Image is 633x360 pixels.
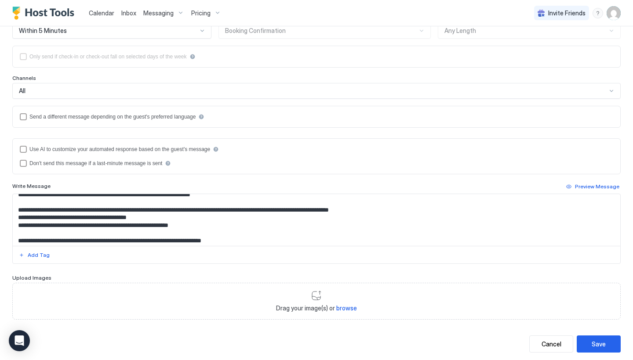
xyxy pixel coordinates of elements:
span: Messaging [143,9,174,17]
div: Send a different message depending on the guest's preferred language [29,114,196,120]
span: Write Message [12,183,51,189]
button: Cancel [529,335,573,353]
span: Invite Friends [548,9,586,17]
span: browse [336,304,357,312]
span: Within 5 Minutes [19,27,67,35]
div: Use AI to customize your automated response based on the guest's message [29,146,210,152]
span: Channels [12,75,36,81]
div: User profile [607,6,621,20]
button: Preview Message [565,181,621,192]
div: Save [592,339,606,349]
div: languagesEnabled [20,113,613,120]
div: useAI [20,146,613,153]
button: Save [577,335,621,353]
div: disableIfLastMinute [20,160,613,167]
div: Add Tag [28,251,50,259]
a: Host Tools Logo [12,7,78,20]
span: Calendar [89,9,114,17]
textarea: Input Field [13,194,620,246]
div: Cancel [542,339,561,349]
div: Don't send this message if a last-minute message is sent [29,160,162,166]
div: isLimited [20,53,613,60]
div: Preview Message [575,183,619,191]
a: Calendar [89,8,114,18]
div: Only send if check-in or check-out fall on selected days of the week [29,54,187,60]
span: All [19,87,25,95]
button: Add Tag [18,250,51,260]
span: Drag your image(s) or [276,304,357,312]
div: Open Intercom Messenger [9,330,30,351]
span: Pricing [191,9,211,17]
span: Upload Images [12,274,51,281]
div: menu [593,8,603,18]
span: Inbox [121,9,136,17]
a: Inbox [121,8,136,18]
